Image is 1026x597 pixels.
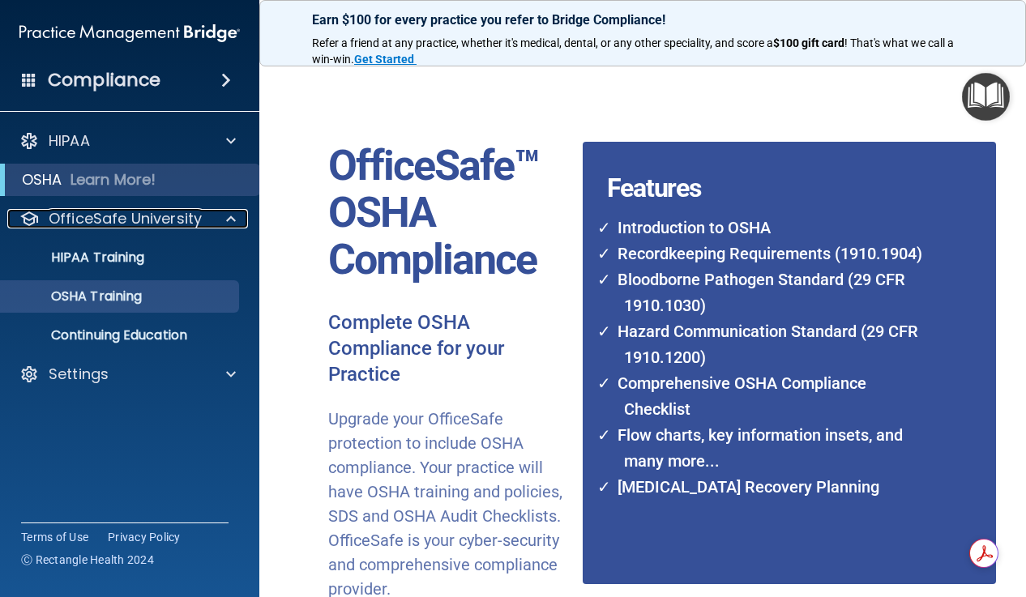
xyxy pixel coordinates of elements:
[49,365,109,384] p: Settings
[19,131,236,151] a: HIPAA
[22,170,62,190] p: OSHA
[11,288,142,305] p: OSHA Training
[312,36,956,66] span: ! That's what we call a win-win.
[19,17,240,49] img: PMB logo
[328,143,571,284] p: OfficeSafe™ OSHA Compliance
[962,73,1010,121] button: Open Resource Center
[354,53,414,66] strong: Get Started
[19,209,236,228] a: OfficeSafe University
[608,318,932,370] li: Hazard Communication Standard (29 CFR 1910.1200)
[583,142,953,174] h4: Features
[312,12,973,28] p: Earn $100 for every practice you refer to Bridge Compliance!
[71,170,156,190] p: Learn More!
[354,53,417,66] a: Get Started
[608,215,932,241] li: Introduction to OSHA
[312,36,773,49] span: Refer a friend at any practice, whether it's medical, dental, or any other speciality, and score a
[21,529,88,545] a: Terms of Use
[608,267,932,318] li: Bloodborne Pathogen Standard (29 CFR 1910.1030)
[328,310,571,388] p: Complete OSHA Compliance for your Practice
[11,327,232,343] p: Continuing Education
[608,474,932,500] li: [MEDICAL_DATA] Recovery Planning
[608,370,932,422] li: Comprehensive OSHA Compliance Checklist
[19,365,236,384] a: Settings
[11,249,144,266] p: HIPAA Training
[773,36,844,49] strong: $100 gift card
[608,422,932,474] li: Flow charts, key information insets, and many more...
[608,241,932,267] li: Recordkeeping Requirements (1910.1904)
[49,209,202,228] p: OfficeSafe University
[108,529,181,545] a: Privacy Policy
[49,131,90,151] p: HIPAA
[21,552,154,568] span: Ⓒ Rectangle Health 2024
[48,69,160,92] h4: Compliance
